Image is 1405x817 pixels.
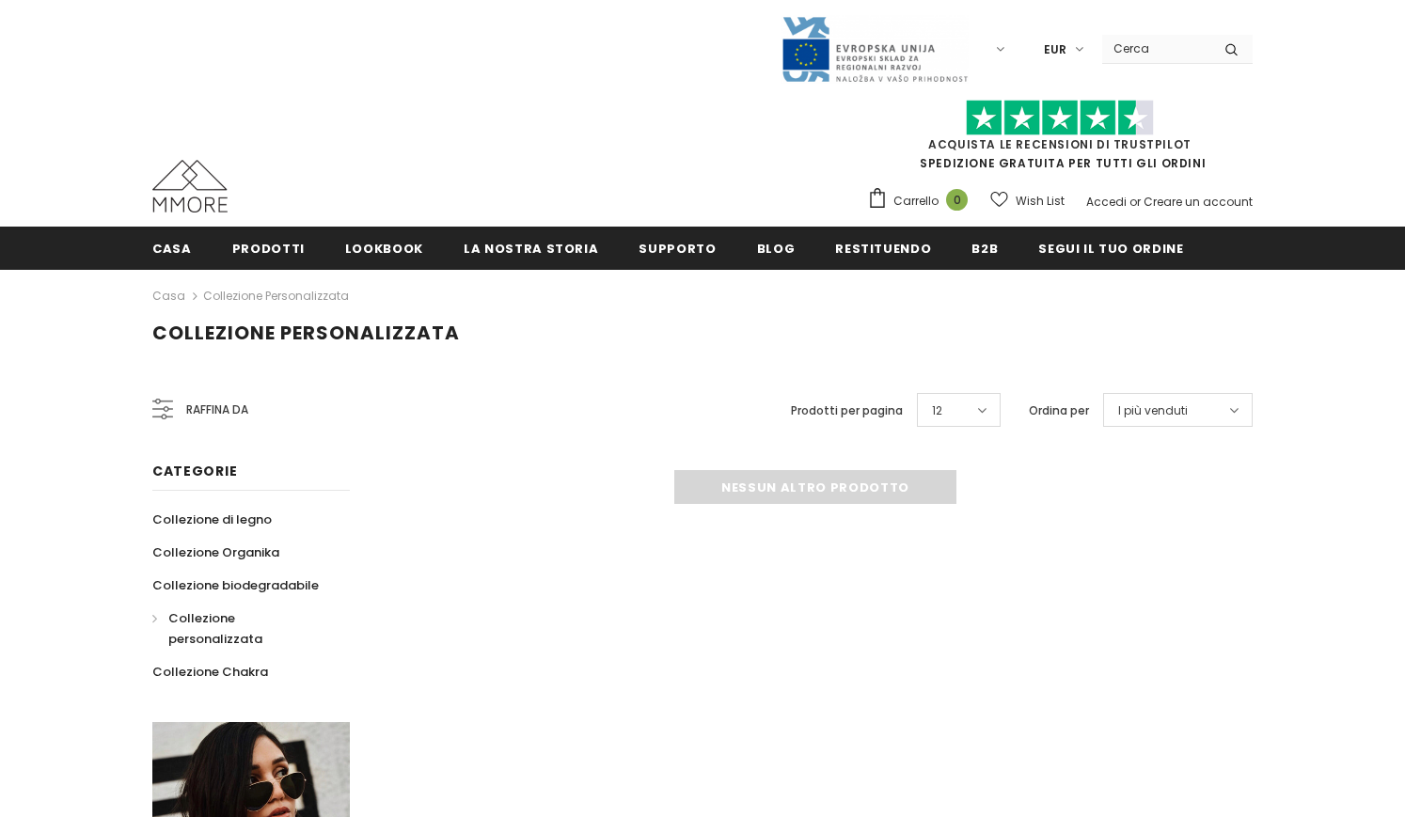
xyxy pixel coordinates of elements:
[1102,35,1210,62] input: Search Site
[990,184,1065,217] a: Wish List
[152,543,279,561] span: Collezione Organika
[345,227,423,269] a: Lookbook
[1044,40,1066,59] span: EUR
[152,462,237,480] span: Categorie
[1118,401,1188,420] span: I più venduti
[757,227,796,269] a: Blog
[757,240,796,258] span: Blog
[639,240,716,258] span: supporto
[152,160,228,212] img: Casi MMORE
[781,15,969,84] img: Javni Razpis
[232,240,305,258] span: Prodotti
[232,227,305,269] a: Prodotti
[781,40,969,56] a: Javni Razpis
[152,536,279,569] a: Collezione Organika
[1038,240,1183,258] span: Segui il tuo ordine
[1038,227,1183,269] a: Segui il tuo ordine
[152,655,268,688] a: Collezione Chakra
[791,401,903,420] label: Prodotti per pagina
[1144,194,1253,210] a: Creare un account
[932,401,942,420] span: 12
[971,227,998,269] a: B2B
[867,108,1253,171] span: SPEDIZIONE GRATUITA PER TUTTI GLI ORDINI
[152,227,192,269] a: Casa
[152,503,272,536] a: Collezione di legno
[971,240,998,258] span: B2B
[1016,192,1065,211] span: Wish List
[835,240,931,258] span: Restituendo
[835,227,931,269] a: Restituendo
[893,192,939,211] span: Carrello
[152,569,319,602] a: Collezione biodegradabile
[152,576,319,594] span: Collezione biodegradabile
[203,288,349,304] a: Collezione personalizzata
[345,240,423,258] span: Lookbook
[168,609,262,648] span: Collezione personalizzata
[186,400,248,420] span: Raffina da
[152,320,460,346] span: Collezione personalizzata
[966,100,1154,136] img: Fidati di Pilot Stars
[1086,194,1127,210] a: Accedi
[152,663,268,681] span: Collezione Chakra
[152,602,329,655] a: Collezione personalizzata
[152,285,185,307] a: Casa
[1129,194,1141,210] span: or
[1029,401,1089,420] label: Ordina per
[152,240,192,258] span: Casa
[867,187,977,215] a: Carrello 0
[464,240,598,258] span: La nostra storia
[464,227,598,269] a: La nostra storia
[928,136,1192,152] a: Acquista le recensioni di TrustPilot
[946,189,968,211] span: 0
[639,227,716,269] a: supporto
[152,511,272,528] span: Collezione di legno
